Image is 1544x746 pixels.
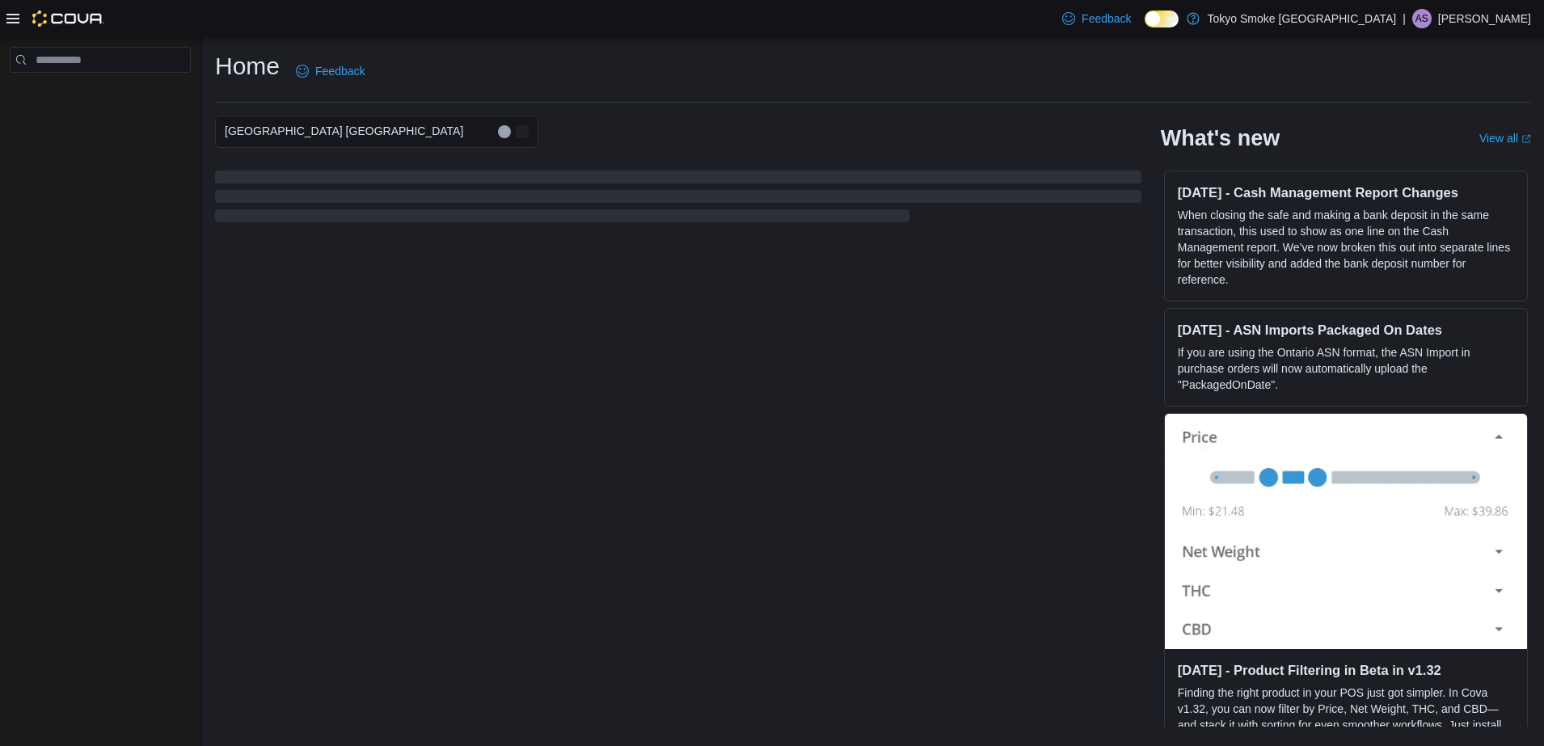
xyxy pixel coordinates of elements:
[315,63,365,79] span: Feedback
[1145,11,1179,27] input: Dark Mode
[1178,184,1514,200] h3: [DATE] - Cash Management Report Changes
[1082,11,1131,27] span: Feedback
[516,125,529,138] button: Open list of options
[1403,9,1406,28] p: |
[1178,344,1514,393] p: If you are using the Ontario ASN format, the ASN Import in purchase orders will now automatically...
[10,76,191,115] nav: Complex example
[1056,2,1137,35] a: Feedback
[1438,9,1531,28] p: [PERSON_NAME]
[498,125,511,138] button: Clear input
[1521,134,1531,144] svg: External link
[225,121,463,141] span: [GEOGRAPHIC_DATA] [GEOGRAPHIC_DATA]
[1178,662,1514,678] h3: [DATE] - Product Filtering in Beta in v1.32
[215,174,1141,225] span: Loading
[215,50,280,82] h1: Home
[1178,322,1514,338] h3: [DATE] - ASN Imports Packaged On Dates
[1178,207,1514,288] p: When closing the safe and making a bank deposit in the same transaction, this used to show as one...
[1412,9,1432,28] div: Alexa Saumure
[1208,9,1397,28] p: Tokyo Smoke [GEOGRAPHIC_DATA]
[289,55,371,87] a: Feedback
[1145,27,1145,28] span: Dark Mode
[1415,9,1428,28] span: AS
[1479,132,1531,145] a: View allExternal link
[1161,125,1280,151] h2: What's new
[32,11,104,27] img: Cova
